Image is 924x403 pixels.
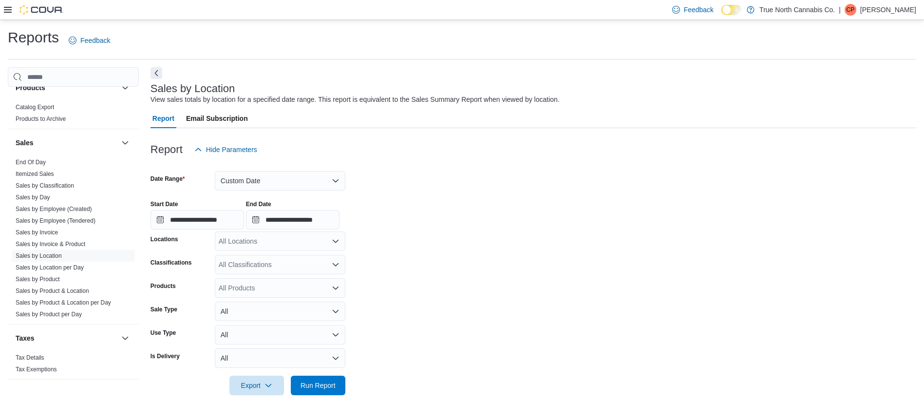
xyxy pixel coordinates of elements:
[16,205,92,213] span: Sales by Employee (Created)
[16,252,62,259] a: Sales by Location
[151,259,192,267] label: Classifications
[151,175,185,183] label: Date Range
[839,4,841,16] p: |
[16,104,54,111] a: Catalog Export
[151,95,560,105] div: View sales totals by location for a specified date range. This report is equivalent to the Sales ...
[151,83,235,95] h3: Sales by Location
[684,5,714,15] span: Feedback
[119,332,131,344] button: Taxes
[80,36,110,45] span: Feedback
[847,4,855,16] span: CP
[151,282,176,290] label: Products
[151,235,178,243] label: Locations
[215,171,345,191] button: Custom Date
[16,217,95,224] a: Sales by Employee (Tendered)
[16,276,60,283] a: Sales by Product
[291,376,345,395] button: Run Report
[16,241,85,248] a: Sales by Invoice & Product
[16,83,45,93] h3: Products
[119,137,131,149] button: Sales
[16,182,74,190] span: Sales by Classification
[301,381,336,390] span: Run Report
[16,115,66,123] span: Products to Archive
[151,329,176,337] label: Use Type
[235,376,278,395] span: Export
[332,261,339,269] button: Open list of options
[16,159,46,166] a: End Of Day
[229,376,284,395] button: Export
[16,158,46,166] span: End Of Day
[16,194,50,201] a: Sales by Day
[332,284,339,292] button: Open list of options
[332,237,339,245] button: Open list of options
[215,325,345,345] button: All
[16,333,117,343] button: Taxes
[8,28,59,47] h1: Reports
[16,287,89,295] span: Sales by Product & Location
[215,348,345,368] button: All
[151,306,177,313] label: Sale Type
[16,310,82,318] span: Sales by Product per Day
[16,193,50,201] span: Sales by Day
[759,4,835,16] p: True North Cannabis Co.
[8,156,139,324] div: Sales
[16,333,35,343] h3: Taxes
[151,200,178,208] label: Start Date
[16,240,85,248] span: Sales by Invoice & Product
[186,109,248,128] span: Email Subscription
[16,83,117,93] button: Products
[16,354,44,361] a: Tax Details
[206,145,257,154] span: Hide Parameters
[16,299,111,306] a: Sales by Product & Location per Day
[16,365,57,373] span: Tax Exemptions
[246,210,339,230] input: Press the down key to open a popover containing a calendar.
[16,182,74,189] a: Sales by Classification
[152,109,174,128] span: Report
[16,252,62,260] span: Sales by Location
[16,170,54,178] span: Itemized Sales
[16,171,54,177] a: Itemized Sales
[246,200,271,208] label: End Date
[16,229,58,236] a: Sales by Invoice
[119,82,131,94] button: Products
[16,115,66,122] a: Products to Archive
[860,4,916,16] p: [PERSON_NAME]
[151,210,244,230] input: Press the down key to open a popover containing a calendar.
[151,144,183,155] h3: Report
[16,311,82,318] a: Sales by Product per Day
[65,31,114,50] a: Feedback
[845,4,856,16] div: Charmella Penchuk
[151,352,180,360] label: Is Delivery
[215,302,345,321] button: All
[16,206,92,212] a: Sales by Employee (Created)
[16,138,117,148] button: Sales
[8,352,139,379] div: Taxes
[721,5,742,15] input: Dark Mode
[190,140,261,159] button: Hide Parameters
[16,354,44,362] span: Tax Details
[151,67,162,79] button: Next
[16,264,84,271] a: Sales by Location per Day
[16,103,54,111] span: Catalog Export
[16,217,95,225] span: Sales by Employee (Tendered)
[16,366,57,373] a: Tax Exemptions
[19,5,63,15] img: Cova
[16,275,60,283] span: Sales by Product
[8,101,139,129] div: Products
[16,288,89,294] a: Sales by Product & Location
[16,138,34,148] h3: Sales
